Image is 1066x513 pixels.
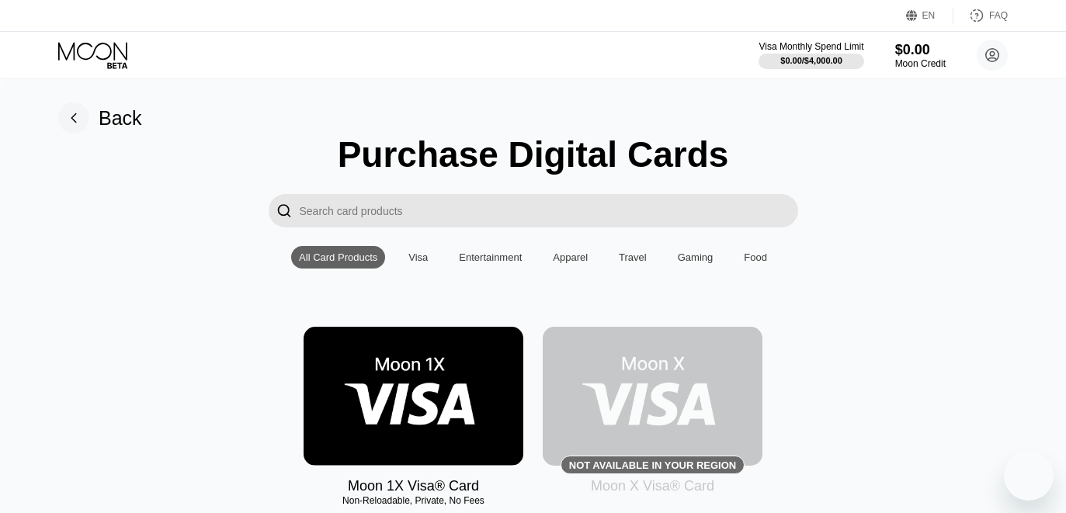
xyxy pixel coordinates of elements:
div:  [269,194,300,227]
div: Food [744,251,767,263]
div: Visa [401,246,436,269]
div: Moon Credit [895,58,946,69]
div: EN [922,10,936,21]
div: Gaming [670,246,721,269]
div: Entertainment [451,246,530,269]
div: Back [58,102,142,133]
div: Visa [408,251,428,263]
div: Travel [619,251,647,263]
div: $0.00Moon Credit [895,42,946,69]
div: Food [736,246,775,269]
div: Apparel [553,251,588,263]
div: Purchase Digital Cards [338,133,729,175]
div: FAQ [989,10,1008,21]
div: EN [906,8,953,23]
div: All Card Products [291,246,385,269]
div: $0.00 / $4,000.00 [780,56,842,65]
div: Travel [611,246,655,269]
div: Non-Reloadable, Private, No Fees [304,495,523,506]
div:  [276,202,292,220]
div: Back [99,107,142,130]
div: Apparel [545,246,596,269]
div: FAQ [953,8,1008,23]
div: Moon 1X Visa® Card [348,478,479,494]
div: All Card Products [299,251,377,263]
div: Not available in your region [543,327,762,466]
div: Not available in your region [569,459,736,471]
div: Visa Monthly Spend Limit [759,41,863,52]
div: $0.00 [895,42,946,58]
div: Moon X Visa® Card [591,478,714,494]
input: Search card products [300,194,798,227]
div: Entertainment [459,251,522,263]
iframe: Button to launch messaging window [1004,451,1054,501]
div: Gaming [678,251,714,263]
div: Visa Monthly Spend Limit$0.00/$4,000.00 [759,41,863,69]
